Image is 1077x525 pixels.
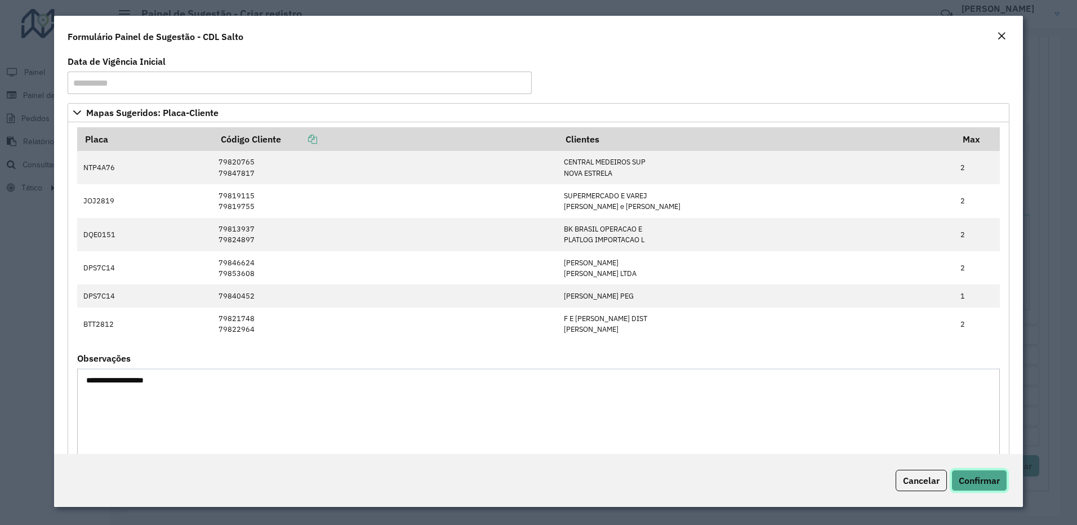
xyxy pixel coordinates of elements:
[77,352,131,365] label: Observações
[951,470,1007,491] button: Confirmar
[955,127,1000,151] th: Max
[558,308,955,341] td: F E [PERSON_NAME] DIST [PERSON_NAME]
[997,32,1006,41] em: Fechar
[213,184,558,217] td: 79819115 79819755
[213,151,558,184] td: 79820765 79847817
[86,108,219,117] span: Mapas Sugeridos: Placa-Cliente
[77,251,213,284] td: DPS7C14
[77,184,213,217] td: JOJ2819
[955,251,1000,284] td: 2
[213,218,558,251] td: 79813937 79824897
[213,251,558,284] td: 79846624 79853608
[68,103,1010,122] a: Mapas Sugeridos: Placa-Cliente
[68,55,166,68] label: Data de Vigência Inicial
[213,308,558,341] td: 79821748 79822964
[558,218,955,251] td: BK BRASIL OPERACAO E PLATLOG IMPORTACAO L
[955,308,1000,341] td: 2
[558,251,955,284] td: [PERSON_NAME] [PERSON_NAME] LTDA
[955,151,1000,184] td: 2
[68,122,1010,479] div: Mapas Sugeridos: Placa-Cliente
[77,308,213,341] td: BTT2812
[77,284,213,307] td: DPS7C14
[558,184,955,217] td: SUPERMERCADO E VAREJ [PERSON_NAME] e [PERSON_NAME]
[281,134,317,145] a: Copiar
[959,475,1000,486] span: Confirmar
[903,475,940,486] span: Cancelar
[213,284,558,307] td: 79840452
[994,29,1009,44] button: Close
[558,284,955,307] td: [PERSON_NAME] PEG
[558,151,955,184] td: CENTRAL MEDEIROS SUP NOVA ESTRELA
[77,218,213,251] td: DQE0151
[955,218,1000,251] td: 2
[955,184,1000,217] td: 2
[955,284,1000,307] td: 1
[896,470,947,491] button: Cancelar
[558,127,955,151] th: Clientes
[77,151,213,184] td: NTP4A76
[77,127,213,151] th: Placa
[68,30,243,43] h4: Formulário Painel de Sugestão - CDL Salto
[213,127,558,151] th: Código Cliente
